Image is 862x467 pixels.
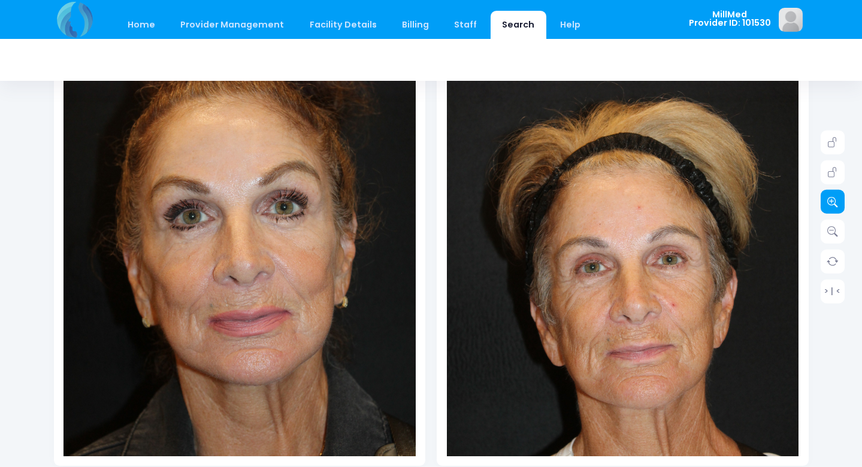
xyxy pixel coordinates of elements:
[548,11,592,39] a: Help
[779,8,803,32] img: image
[169,11,296,39] a: Provider Management
[491,11,546,39] a: Search
[689,10,771,28] span: MillMed Provider ID: 101530
[821,279,845,303] a: > | <
[298,11,388,39] a: Facility Details
[390,11,440,39] a: Billing
[443,11,489,39] a: Staff
[116,11,167,39] a: Home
